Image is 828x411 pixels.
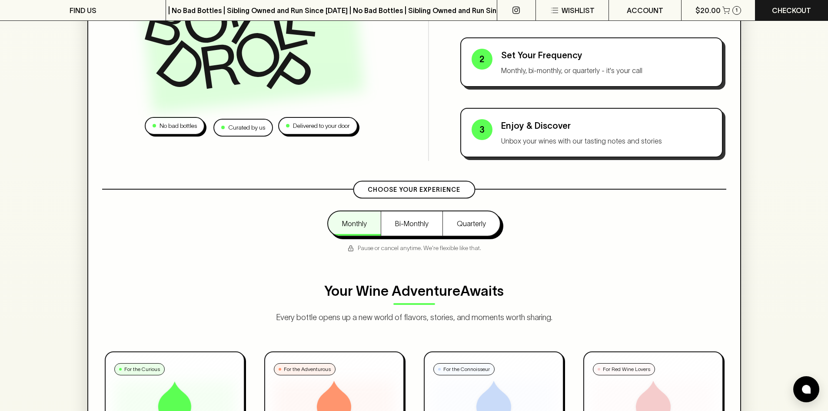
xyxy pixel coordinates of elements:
span: Awaits [460,283,504,298]
p: ACCOUNT [627,5,663,16]
div: 2 [472,49,492,70]
p: Curated by us [228,123,265,132]
p: Checkout [772,5,811,16]
p: For Red Wine Lovers [603,365,650,373]
p: Monthly, bi-monthly, or quarterly - it's your call [501,65,712,76]
div: 3 [472,119,492,140]
p: Pause or cancel anytime. We're flexible like that. [347,244,481,253]
button: Monthly [328,211,381,236]
button: Quarterly [442,211,500,236]
p: Every bottle opens up a new world of flavors, stories, and moments worth sharing. [240,312,588,324]
p: Wishlist [562,5,595,16]
p: No bad bottles [160,121,197,130]
p: 1 [735,8,738,13]
p: For the Connoisseur [443,365,490,373]
p: Enjoy & Discover [501,119,712,132]
button: Bi-Monthly [381,211,442,236]
p: For the Curious [124,365,160,373]
p: $20.00 [695,5,721,16]
p: Set Your Frequency [501,49,712,62]
p: Unbox your wines with our tasting notes and stories [501,136,712,146]
img: bubble-icon [802,385,811,394]
p: Choose Your Experience [368,185,460,194]
p: For the Adventurous [284,365,331,373]
p: Your Wine Adventure [324,281,504,301]
p: FIND US [70,5,96,16]
p: Delivered to your door [293,121,350,130]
